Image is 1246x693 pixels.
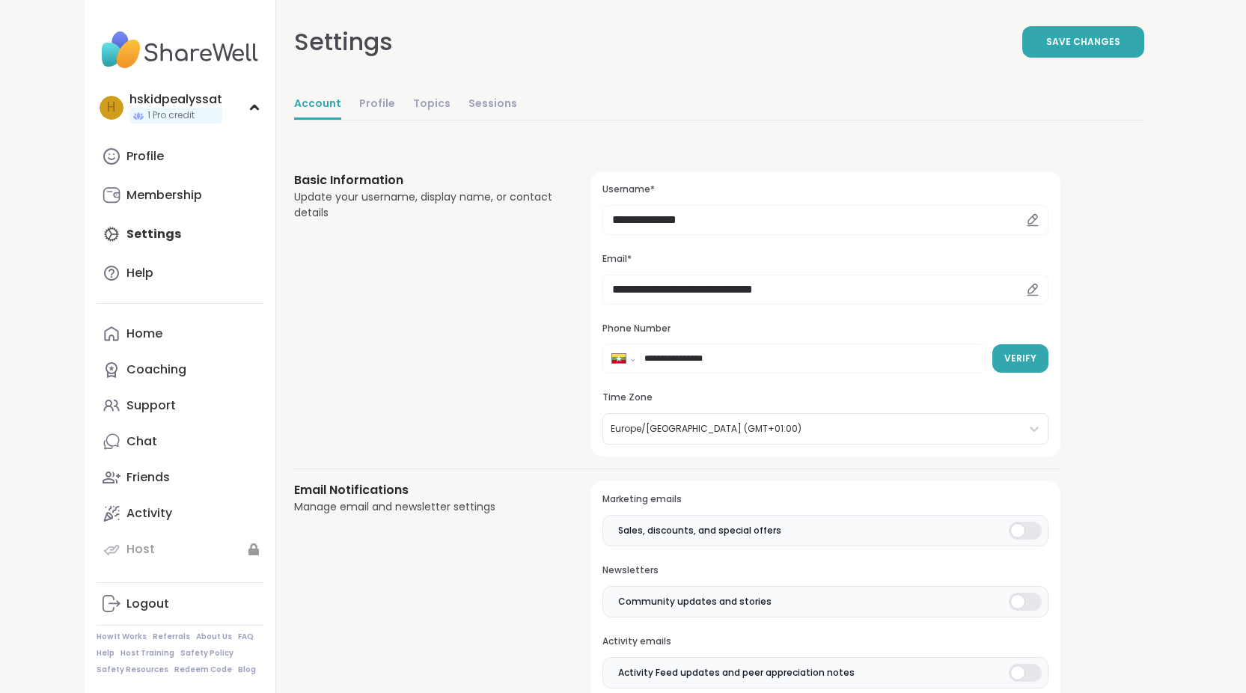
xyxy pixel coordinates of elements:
[126,265,153,281] div: Help
[602,253,1048,266] h3: Email*
[294,481,555,499] h3: Email Notifications
[174,665,232,675] a: Redeem Code
[126,397,176,414] div: Support
[413,90,451,120] a: Topics
[97,665,168,675] a: Safety Resources
[129,91,222,108] div: hskidpealyssat
[602,493,1048,506] h3: Marketing emails
[294,171,555,189] h3: Basic Information
[97,138,263,174] a: Profile
[107,98,115,117] span: h
[126,326,162,342] div: Home
[1046,35,1120,49] span: Save Changes
[97,24,263,76] img: ShareWell Nav Logo
[126,541,155,558] div: Host
[97,177,263,213] a: Membership
[126,596,169,612] div: Logout
[238,632,254,642] a: FAQ
[97,586,263,622] a: Logout
[602,323,1048,335] h3: Phone Number
[602,183,1048,196] h3: Username*
[120,648,174,659] a: Host Training
[992,344,1048,373] button: Verify
[97,460,263,495] a: Friends
[238,665,256,675] a: Blog
[196,632,232,642] a: About Us
[468,90,517,120] a: Sessions
[126,187,202,204] div: Membership
[126,148,164,165] div: Profile
[618,666,855,680] span: Activity Feed updates and peer appreciation notes
[294,499,555,515] div: Manage email and newsletter settings
[97,495,263,531] a: Activity
[126,469,170,486] div: Friends
[1004,352,1036,365] span: Verify
[147,109,195,122] span: 1 Pro credit
[618,595,772,608] span: Community updates and stories
[359,90,395,120] a: Profile
[97,316,263,352] a: Home
[294,189,555,221] div: Update your username, display name, or contact details
[602,635,1048,648] h3: Activity emails
[97,632,147,642] a: How It Works
[97,388,263,424] a: Support
[97,648,114,659] a: Help
[294,90,341,120] a: Account
[97,424,263,460] a: Chat
[97,352,263,388] a: Coaching
[618,524,781,537] span: Sales, discounts, and special offers
[1022,26,1144,58] button: Save Changes
[97,531,263,567] a: Host
[602,564,1048,577] h3: Newsletters
[153,632,190,642] a: Referrals
[97,255,263,291] a: Help
[602,391,1048,404] h3: Time Zone
[180,648,233,659] a: Safety Policy
[126,433,157,450] div: Chat
[294,24,393,60] div: Settings
[126,505,172,522] div: Activity
[126,361,186,378] div: Coaching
